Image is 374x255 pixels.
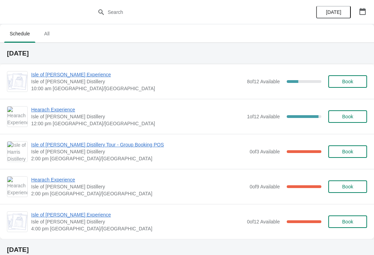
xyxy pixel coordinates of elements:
span: [DATE] [326,9,341,15]
span: Isle of [PERSON_NAME] Distillery [31,113,243,120]
span: Isle of [PERSON_NAME] Distillery [31,218,243,225]
button: Book [328,215,367,228]
button: Book [328,75,367,88]
span: 1 of 12 Available [247,114,280,119]
span: 10:00 am [GEOGRAPHIC_DATA]/[GEOGRAPHIC_DATA] [31,85,243,92]
button: [DATE] [316,6,351,18]
span: 0 of 9 Available [250,184,280,189]
span: Schedule [4,27,35,40]
span: Book [342,184,353,189]
img: Hearach Experience | Isle of Harris Distillery | 2:00 pm Europe/London [7,177,27,197]
button: Book [328,110,367,123]
span: 0 of 12 Available [247,219,280,224]
input: Search [107,6,280,18]
button: Book [328,180,367,193]
span: Book [342,79,353,84]
span: Hearach Experience [31,176,246,183]
span: All [38,27,55,40]
span: Isle of [PERSON_NAME] Distillery [31,148,246,155]
span: Book [342,114,353,119]
span: 2:00 pm [GEOGRAPHIC_DATA]/[GEOGRAPHIC_DATA] [31,190,246,197]
img: Isle of Harris Gin Experience | Isle of Harris Distillery | 10:00 am Europe/London [7,73,27,90]
h2: [DATE] [7,246,367,253]
span: 4:00 pm [GEOGRAPHIC_DATA]/[GEOGRAPHIC_DATA] [31,225,243,232]
span: Book [342,149,353,154]
span: Book [342,219,353,224]
span: Isle of [PERSON_NAME] Experience [31,211,243,218]
span: Isle of [PERSON_NAME] Distillery [31,78,243,85]
span: 8 of 12 Available [247,79,280,84]
span: 12:00 pm [GEOGRAPHIC_DATA]/[GEOGRAPHIC_DATA] [31,120,243,127]
span: 0 of 3 Available [250,149,280,154]
button: Book [328,145,367,158]
h2: [DATE] [7,50,367,57]
img: Isle of Harris Distillery Tour - Group Booking POS | Isle of Harris Distillery | 2:00 pm Europe/L... [7,142,27,162]
span: Isle of [PERSON_NAME] Experience [31,71,243,78]
img: Hearach Experience | Isle of Harris Distillery | 12:00 pm Europe/London [7,107,27,127]
span: Isle of [PERSON_NAME] Distillery [31,183,246,190]
img: Isle of Harris Gin Experience | Isle of Harris Distillery | 4:00 pm Europe/London [7,213,27,230]
span: Hearach Experience [31,106,243,113]
span: Isle of [PERSON_NAME] Distillery Tour - Group Booking POS [31,141,246,148]
span: 2:00 pm [GEOGRAPHIC_DATA]/[GEOGRAPHIC_DATA] [31,155,246,162]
